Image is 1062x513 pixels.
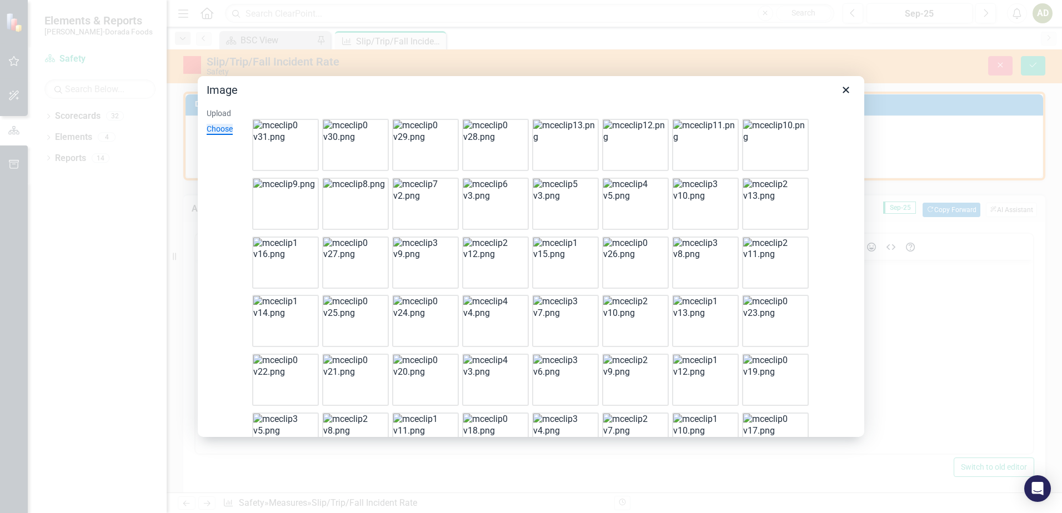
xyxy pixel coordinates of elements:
img: mceclip11.png [673,120,735,143]
img: mceclip4 v3.png [463,355,525,378]
img: mceclip2 v9.png [603,355,665,378]
img: mceclip1 v10.png [673,414,735,437]
img: mceclip4 v5.png [603,179,665,202]
img: mceclip6 v3.png [463,179,525,202]
img: mceclip1 v16.png [253,238,315,261]
img: mceclip10.png [743,120,805,143]
img: mceclip0 v28.png [463,120,525,143]
button: Close [836,81,855,99]
img: mceclip0 v20.png [393,355,455,378]
img: mceclip3 v9.png [393,238,455,261]
img: mceclip1 v11.png [393,414,455,437]
img: mceclip0 v18.png [463,414,525,437]
img: mceclip2 v12.png [463,238,525,261]
img: mceclip3 v4.png [533,414,595,437]
img: mceclip0 v31.png [253,120,315,143]
img: mceclip9.png [253,179,315,190]
img: mceclip0 v26.png [603,238,665,261]
img: mceclip3 v8.png [673,238,735,261]
div: Choose [207,124,233,135]
img: mceclip3 v6.png [533,355,595,378]
img: mceclip0 v27.png [323,238,385,261]
div: Open Intercom Messenger [1024,475,1051,502]
img: mceclip1 v12.png [673,355,735,378]
img: mceclip3 v7.png [533,296,595,319]
img: mceclip1 v13.png [673,296,735,319]
img: mceclip0 v30.png [323,120,385,143]
img: mceclip0 v29.png [393,120,455,143]
img: mceclip0 v17.png [743,414,805,437]
img: mceclip0 v21.png [323,355,385,378]
img: mceclip2 v7.png [603,414,665,437]
img: mceclip0 v25.png [323,296,385,319]
img: mceclip13.png [533,120,595,143]
h1: Image [207,83,238,97]
img: mceclip0 v23.png [743,296,805,319]
img: mceclip2 v11.png [743,238,805,261]
div: Upload [207,108,231,119]
img: mceclip2 v8.png [323,414,385,437]
img: mceclip1 v14.png [253,296,315,319]
img: mceclip0 v24.png [393,296,455,319]
img: mceclip4 v4.png [463,296,525,319]
img: mceclip12.png [603,120,665,143]
img: mceclip8.png [323,179,385,190]
img: mceclip7 v2.png [393,179,455,202]
img: mceclip2 v10.png [603,296,665,319]
img: mceclip1 v15.png [533,238,595,261]
img: mceclip3 v10.png [673,179,735,202]
img: mceclip3 v5.png [253,414,315,437]
img: mceclip0 v22.png [253,355,315,378]
img: mceclip0 v19.png [743,355,805,378]
img: mceclip5 v3.png [533,179,595,202]
img: mceclip2 v13.png [743,179,805,202]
